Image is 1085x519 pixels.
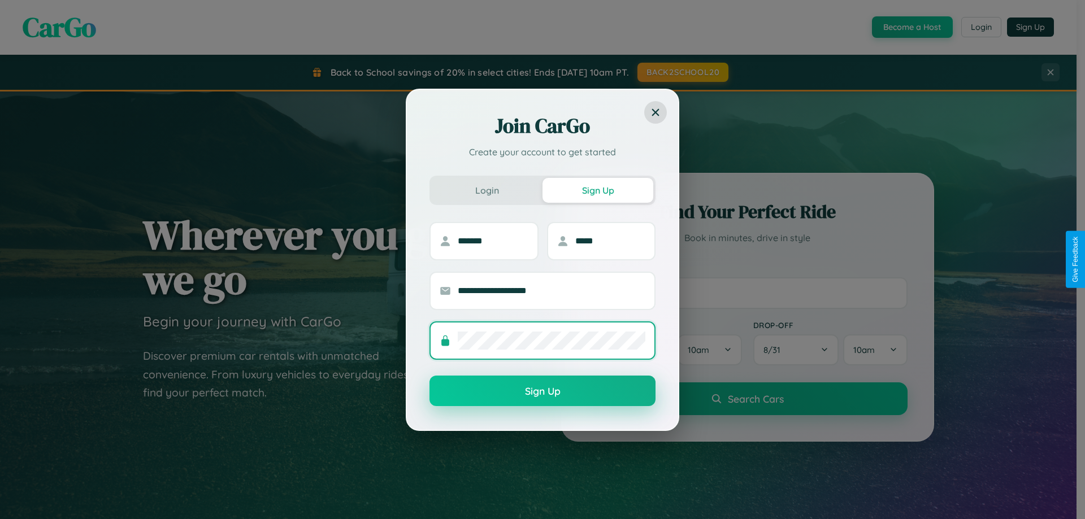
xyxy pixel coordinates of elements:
[1071,237,1079,282] div: Give Feedback
[429,145,656,159] p: Create your account to get started
[542,178,653,203] button: Sign Up
[432,178,542,203] button: Login
[429,112,656,139] h2: Join CarGo
[429,376,656,406] button: Sign Up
